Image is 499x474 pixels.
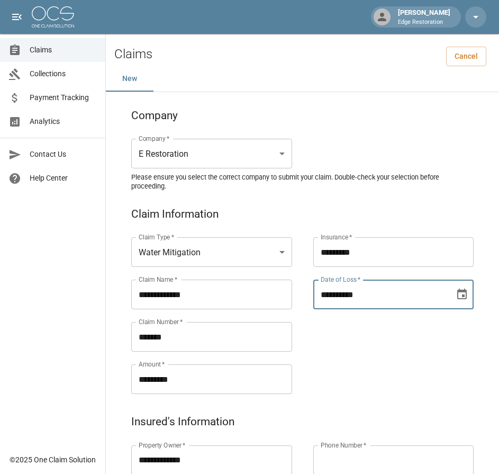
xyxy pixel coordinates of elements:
[131,237,292,267] div: Water Mitigation
[30,116,97,127] span: Analytics
[114,47,152,62] h2: Claims
[30,173,97,184] span: Help Center
[30,68,97,79] span: Collections
[321,441,366,450] label: Phone Number
[394,7,455,26] div: [PERSON_NAME]
[106,66,499,92] div: dynamic tabs
[321,275,360,284] label: Date of Loss
[139,134,170,143] label: Company
[398,18,450,27] p: Edge Restoration
[451,284,473,305] button: Choose date, selected date is Oct 13, 2025
[30,44,97,56] span: Claims
[32,6,74,28] img: ocs-logo-white-transparent.png
[131,173,474,191] h5: Please ensure you select the correct company to submit your claim. Double-check your selection be...
[131,139,292,168] div: E Restoration
[30,92,97,103] span: Payment Tracking
[6,6,28,28] button: open drawer
[139,441,186,450] label: Property Owner
[139,275,177,284] label: Claim Name
[10,454,96,465] div: © 2025 One Claim Solution
[139,360,165,369] label: Amount
[139,317,183,326] label: Claim Number
[139,232,174,242] label: Claim Type
[106,66,153,92] button: New
[30,149,97,160] span: Contact Us
[321,232,352,242] label: Insurance
[446,47,486,66] a: Cancel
